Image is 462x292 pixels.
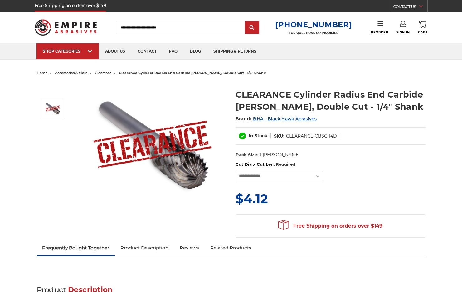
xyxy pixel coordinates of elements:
[236,152,259,158] dt: Pack Size:
[131,43,163,59] a: contact
[207,43,263,59] a: shipping & returns
[249,133,267,138] span: In Stock
[236,191,268,206] span: $4.12
[95,71,112,75] a: clearance
[35,15,97,40] img: Empire Abrasives
[205,241,257,255] a: Related Products
[236,116,252,122] span: Brand:
[99,43,131,59] a: about us
[286,133,337,139] dd: CLEARANCE-CBSC-14D
[371,21,388,34] a: Reorder
[184,43,207,59] a: blog
[90,82,215,207] img: CLEARANCE Cylinder Radius End Carbide Burr, Double Cut - 1/4" Shank
[163,43,184,59] a: faq
[253,116,317,122] a: BHA - Black Hawk Abrasives
[371,30,388,34] span: Reorder
[236,161,426,168] label: Cut Dia x Cut Len:
[115,241,174,255] a: Product Description
[174,241,205,255] a: Reviews
[418,30,427,34] span: Cart
[236,88,426,113] h1: CLEARANCE Cylinder Radius End Carbide [PERSON_NAME], Double Cut - 1/4" Shank
[45,101,61,116] img: CLEARANCE Cylinder Radius End Carbide Burr, Double Cut - 1/4" Shank
[37,71,48,75] a: home
[260,152,300,158] dd: 1 [PERSON_NAME]
[274,133,284,139] dt: SKU:
[396,30,410,34] span: Sign In
[275,20,352,29] a: [PHONE_NUMBER]
[55,71,88,75] a: accessories & more
[37,241,115,255] a: Frequently Bought Together
[418,21,427,34] a: Cart
[276,162,295,167] small: Required
[393,3,427,12] a: CONTACT US
[275,31,352,35] p: FOR QUESTIONS OR INQUIRIES
[278,220,382,232] span: Free Shipping on orders over $149
[43,49,93,53] div: SHOP CATEGORIES
[119,71,266,75] span: clearance cylinder radius end carbide [PERSON_NAME], double cut - 1/4" shank
[246,22,258,34] input: Submit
